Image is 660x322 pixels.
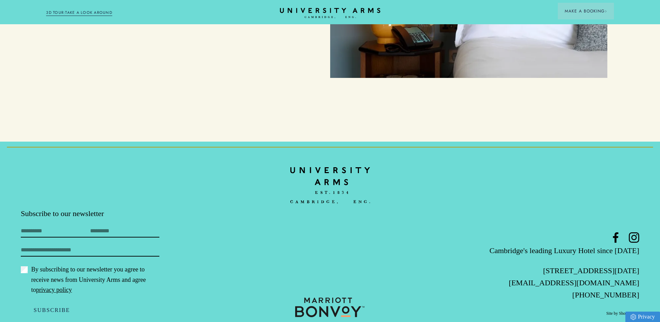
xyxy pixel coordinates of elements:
a: Home [280,8,380,19]
input: By subscribing to our newsletter you agree to receive news from University Arms and agree topriva... [21,266,28,273]
img: bc90c398f2f6aa16c3ede0e16ee64a97.svg [290,162,370,209]
button: Make a BookingArrow icon [558,3,614,19]
a: privacy policy [36,286,72,293]
span: Make a Booking [565,8,607,14]
a: [EMAIL_ADDRESS][DOMAIN_NAME] [509,278,639,287]
p: [STREET_ADDRESS][DATE] [433,265,639,277]
button: Subscribe [21,303,83,317]
p: Cambridge's leading Luxury Hotel since [DATE] [433,244,639,257]
a: 3D TOUR:TAKE A LOOK AROUND [46,10,112,16]
a: Privacy [625,312,660,322]
a: Site by Show + Tell [606,311,639,316]
a: Instagram [629,232,639,243]
label: By subscribing to our newsletter you agree to receive news from University Arms and agree to [21,265,159,295]
a: Home [290,162,370,208]
p: Subscribe to our newsletter [21,208,227,219]
img: Arrow icon [605,10,607,12]
a: Facebook [610,232,621,243]
a: [PHONE_NUMBER] [572,290,639,299]
img: 0b373a9250846ddb45707c9c41e4bd95.svg [295,297,364,317]
img: Privacy [631,314,636,320]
